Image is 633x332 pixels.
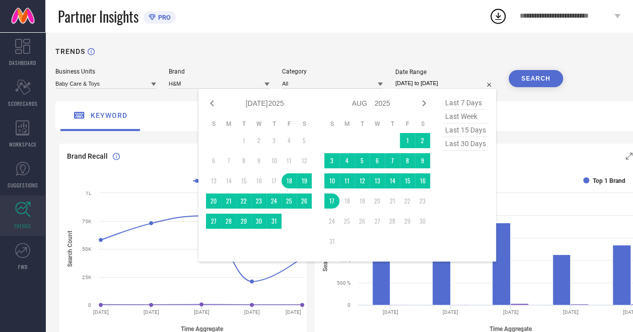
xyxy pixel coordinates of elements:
text: 25K [82,275,92,280]
text: 75K [82,219,92,224]
div: Business Units [55,68,156,75]
span: PRO [156,14,171,21]
text: 0 [88,302,91,308]
text: 50K [82,246,92,252]
td: Wed Aug 13 2025 [370,173,385,188]
text: [DATE] [443,309,458,315]
td: Tue Aug 26 2025 [355,214,370,229]
td: Mon Aug 25 2025 [339,214,355,229]
td: Sun Aug 03 2025 [324,153,339,168]
text: [DATE] [286,309,301,315]
td: Fri Jul 18 2025 [282,173,297,188]
span: last 7 days [443,96,488,110]
span: Partner Insights [58,6,138,27]
td: Wed Aug 27 2025 [370,214,385,229]
h1: TRENDS [55,47,85,55]
text: [DATE] [563,309,579,315]
tspan: Search Coverage [321,226,328,272]
th: Monday [339,120,355,128]
span: TRENDS [14,222,31,230]
div: Open download list [489,7,507,25]
text: [DATE] [503,309,519,315]
td: Wed Jul 02 2025 [251,133,266,148]
span: keyword [91,111,127,119]
td: Fri Aug 01 2025 [400,133,415,148]
th: Tuesday [236,120,251,128]
td: Tue Aug 12 2025 [355,173,370,188]
div: Next month [418,97,430,109]
th: Friday [400,120,415,128]
td: Sun Aug 31 2025 [324,234,339,249]
td: Fri Jul 25 2025 [282,193,297,209]
td: Thu Jul 31 2025 [266,214,282,229]
td: Sat Jul 19 2025 [297,173,312,188]
td: Tue Jul 08 2025 [236,153,251,168]
td: Thu Jul 03 2025 [266,133,282,148]
text: [DATE] [194,309,209,315]
text: [DATE] [93,309,109,315]
th: Sunday [206,120,221,128]
text: [DATE] [144,309,159,315]
div: Date Range [395,69,496,76]
span: SCORECARDS [8,100,38,107]
td: Thu Aug 07 2025 [385,153,400,168]
td: Mon Aug 04 2025 [339,153,355,168]
th: Wednesday [370,120,385,128]
button: SEARCH [509,70,563,87]
th: Friday [282,120,297,128]
td: Fri Jul 11 2025 [282,153,297,168]
div: Previous month [206,97,218,109]
th: Tuesday [355,120,370,128]
td: Tue Jul 29 2025 [236,214,251,229]
span: Brand Recall [67,152,108,160]
td: Thu Aug 28 2025 [385,214,400,229]
th: Saturday [415,120,430,128]
td: Thu Jul 17 2025 [266,173,282,188]
td: Fri Aug 15 2025 [400,173,415,188]
td: Sun Aug 17 2025 [324,193,339,209]
div: Brand [169,68,269,75]
td: Sat Aug 23 2025 [415,193,430,209]
span: WORKSPACE [9,141,37,148]
td: Mon Jul 28 2025 [221,214,236,229]
td: Sat Jul 05 2025 [297,133,312,148]
span: last 15 days [443,123,488,137]
tspan: Search Count [66,231,74,267]
td: Tue Jul 01 2025 [236,133,251,148]
td: Sun Aug 10 2025 [324,173,339,188]
span: DASHBOARD [9,59,36,67]
th: Monday [221,120,236,128]
td: Thu Aug 14 2025 [385,173,400,188]
td: Sat Jul 26 2025 [297,193,312,209]
td: Wed Jul 09 2025 [251,153,266,168]
td: Thu Aug 21 2025 [385,193,400,209]
td: Wed Aug 06 2025 [370,153,385,168]
td: Sat Aug 09 2025 [415,153,430,168]
th: Wednesday [251,120,266,128]
span: SUGGESTIONS [8,181,38,189]
span: FWD [18,263,28,271]
td: Thu Jul 10 2025 [266,153,282,168]
td: Wed Aug 20 2025 [370,193,385,209]
td: Sun Jul 27 2025 [206,214,221,229]
td: Sun Aug 24 2025 [324,214,339,229]
th: Thursday [266,120,282,128]
td: Mon Jul 07 2025 [221,153,236,168]
th: Sunday [324,120,339,128]
text: 1L [86,190,92,196]
text: 0 [347,302,350,308]
td: Fri Aug 08 2025 [400,153,415,168]
text: [DATE] [244,309,260,315]
span: last week [443,110,488,123]
td: Fri Jul 04 2025 [282,133,297,148]
td: Wed Jul 16 2025 [251,173,266,188]
th: Saturday [297,120,312,128]
td: Tue Aug 19 2025 [355,193,370,209]
td: Sun Jul 06 2025 [206,153,221,168]
text: [DATE] [383,309,398,315]
input: Select date range [395,78,496,89]
td: Mon Jul 14 2025 [221,173,236,188]
text: 500 % [337,280,350,286]
text: Top 1 Brand [593,177,625,184]
td: Sat Aug 02 2025 [415,133,430,148]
